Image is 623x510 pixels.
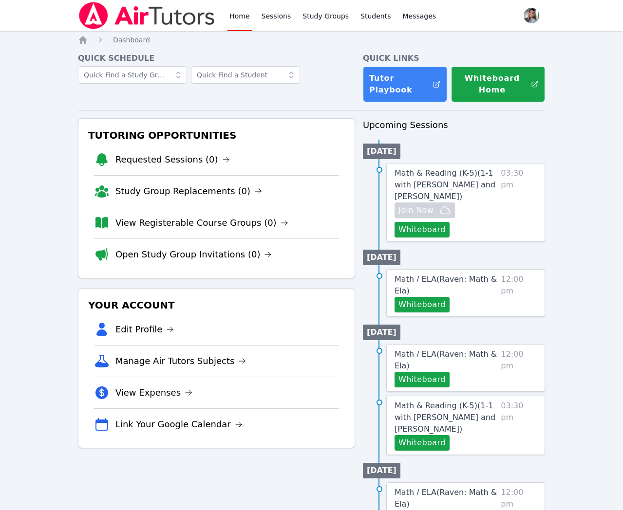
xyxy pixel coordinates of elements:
[113,36,150,44] span: Dashboard
[395,401,495,434] span: Math & Reading (K-5) ( 1-1 with [PERSON_NAME] and [PERSON_NAME] )
[395,488,497,509] span: Math / ELA ( Raven: Math & Ela )
[363,53,545,64] h4: Quick Links
[191,66,300,84] input: Quick Find a Student
[395,372,450,387] button: Whiteboard
[363,463,400,478] li: [DATE]
[395,273,497,297] a: Math / ELA(Raven: Math & Ela)
[86,127,347,144] h3: Tutoring Opportunities
[395,274,497,295] span: Math / ELA ( Raven: Math & Ela )
[395,348,497,372] a: Math / ELA(Raven: Math & Ela)
[395,297,450,312] button: Whiteboard
[451,66,545,102] button: Whiteboard Home
[78,53,355,64] h4: Quick Schedule
[115,323,174,336] a: Edit Profile
[115,386,192,400] a: View Expenses
[115,418,243,431] a: Link Your Google Calendar
[115,216,288,230] a: View Registerable Course Groups (0)
[86,296,347,314] h3: Your Account
[395,202,455,218] button: Join Now
[395,222,450,237] button: Whiteboard
[395,349,497,370] span: Math / ELA ( Raven: Math & Ela )
[395,400,497,435] a: Math & Reading (K-5)(1-1 with [PERSON_NAME] and [PERSON_NAME])
[363,118,545,132] h3: Upcoming Sessions
[363,66,447,102] a: Tutor Playbook
[395,168,495,201] span: Math & Reading (K-5) ( 1-1 with [PERSON_NAME] and [PERSON_NAME] )
[78,66,187,84] input: Quick Find a Study Group
[363,144,400,159] li: [DATE]
[78,35,545,45] nav: Breadcrumb
[115,248,272,261] a: Open Study Group Invitations (0)
[115,184,262,198] a: Study Group Replacements (0)
[395,167,497,202] a: Math & Reading (K-5)(1-1 with [PERSON_NAME] and [PERSON_NAME])
[363,250,400,265] li: [DATE]
[115,354,246,368] a: Manage Air Tutors Subjects
[115,153,230,166] a: Requested Sessions (0)
[78,2,216,29] img: Air Tutors
[501,400,537,451] span: 03:30 pm
[501,273,537,312] span: 12:00 pm
[403,11,436,21] span: Messages
[363,325,400,340] li: [DATE]
[398,204,434,216] span: Join Now
[501,348,537,387] span: 12:00 pm
[395,435,450,451] button: Whiteboard
[395,487,497,510] a: Math / ELA(Raven: Math & Ela)
[113,35,150,45] a: Dashboard
[501,167,537,237] span: 03:30 pm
